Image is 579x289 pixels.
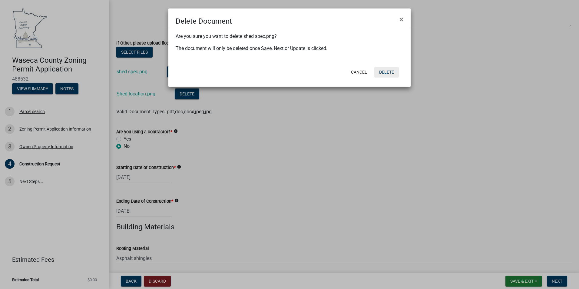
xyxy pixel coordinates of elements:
[176,16,232,27] h4: Delete Document
[395,11,408,28] button: Close
[346,67,372,78] button: Cancel
[374,67,399,78] button: Delete
[176,45,403,52] p: The document will only be deleted once Save, Next or Update is clicked.
[176,33,403,40] p: Are you sure you want to delete shed spec.png?
[399,15,403,24] span: ×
